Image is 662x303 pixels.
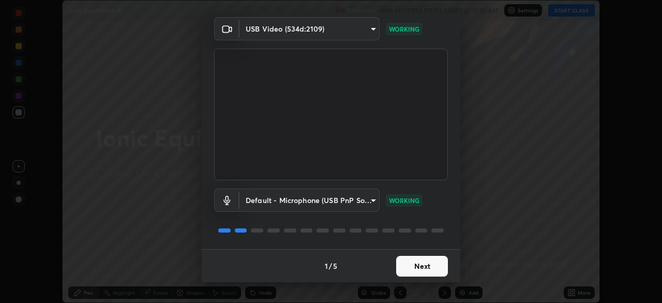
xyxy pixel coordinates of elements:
h4: 1 [325,261,328,271]
p: WORKING [389,196,419,205]
p: WORKING [389,24,419,34]
h4: 5 [333,261,337,271]
button: Next [396,256,448,277]
div: USB Video (534d:2109) [239,189,380,212]
h4: / [329,261,332,271]
div: USB Video (534d:2109) [239,17,380,40]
